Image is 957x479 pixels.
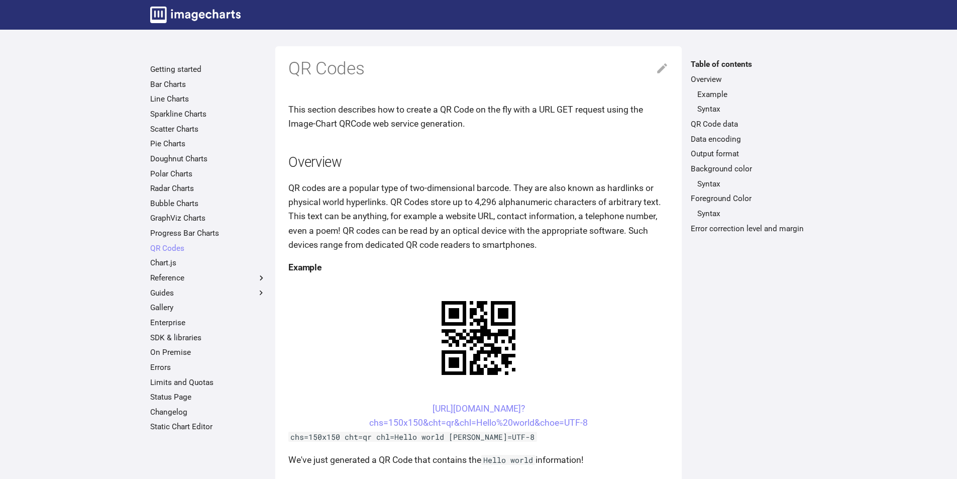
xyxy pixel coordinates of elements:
[691,179,807,189] nav: Background color
[691,209,807,219] nav: Foreground Color
[150,303,266,313] a: Gallery
[150,94,266,104] a: Line Charts
[150,392,266,402] a: Status Page
[150,422,266,432] a: Static Chart Editor
[150,258,266,268] a: Chart.js
[150,288,266,298] label: Guides
[691,164,807,174] a: Background color
[150,333,266,343] a: SDK & libraries
[288,432,537,442] code: chs=150x150 cht=qr chl=Hello world [PERSON_NAME]=UTF-8
[150,109,266,119] a: Sparkline Charts
[691,119,807,129] a: QR Code data
[697,209,807,219] a: Syntax
[691,149,807,159] a: Output format
[424,283,533,393] img: chart
[481,455,536,465] code: Hello world
[684,59,813,69] label: Table of contents
[288,57,669,80] h1: QR Codes
[150,64,266,74] a: Getting started
[150,243,266,253] a: QR Codes
[684,59,813,233] nav: Table of contents
[150,318,266,328] a: Enterprise
[150,139,266,149] a: Pie Charts
[691,89,807,115] nav: Overview
[150,79,266,89] a: Bar Charts
[691,194,807,204] a: Foreground Color
[150,347,266,357] a: On Premise
[146,2,245,27] a: Image-Charts documentation
[697,104,807,114] a: Syntax
[288,260,669,274] h4: Example
[150,213,266,223] a: GraphViz Charts
[150,377,266,388] a: Limits and Quotas
[691,74,807,84] a: Overview
[150,183,266,194] a: Radar Charts
[288,453,669,467] p: We've just generated a QR Code that contains the information!
[150,228,266,238] a: Progress Bar Charts
[150,169,266,179] a: Polar Charts
[697,89,807,100] a: Example
[691,224,807,234] a: Error correction level and margin
[150,124,266,134] a: Scatter Charts
[150,407,266,417] a: Changelog
[150,7,241,23] img: logo
[150,199,266,209] a: Bubble Charts
[150,273,266,283] label: Reference
[150,154,266,164] a: Doughnut Charts
[691,134,807,144] a: Data encoding
[697,179,807,189] a: Syntax
[288,103,669,131] p: This section describes how to create a QR Code on the fly with a URL GET request using the Image-...
[369,404,588,428] a: [URL][DOMAIN_NAME]?chs=150x150&cht=qr&chl=Hello%20world&choe=UTF-8
[150,362,266,372] a: Errors
[288,153,669,172] h2: Overview
[288,181,669,252] p: QR codes are a popular type of two-dimensional barcode. They are also known as hardlinks or physi...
